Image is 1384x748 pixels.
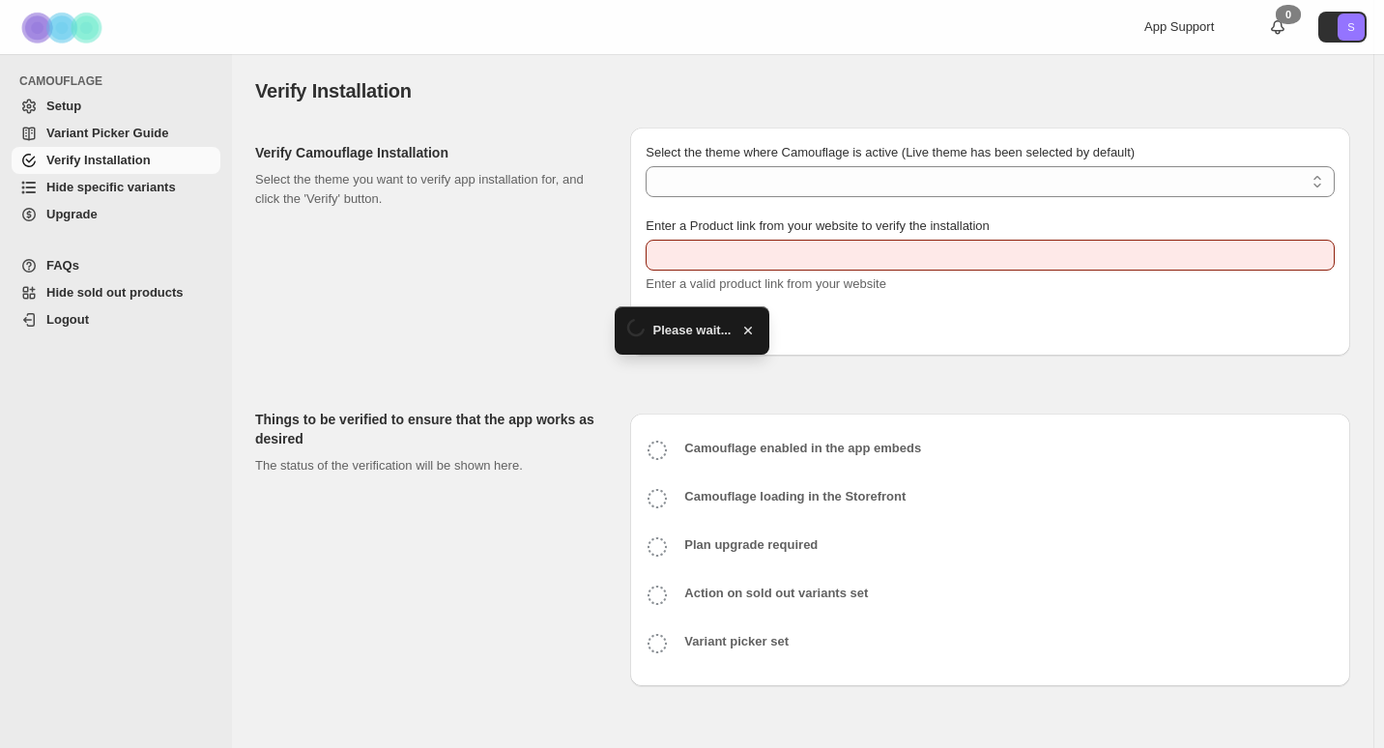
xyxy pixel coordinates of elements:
[255,170,599,209] p: Select the theme you want to verify app installation for, and click the 'Verify' button.
[12,174,220,201] a: Hide specific variants
[653,321,732,340] span: Please wait...
[46,207,98,221] span: Upgrade
[12,279,220,306] a: Hide sold out products
[255,143,599,162] h2: Verify Camouflage Installation
[12,201,220,228] a: Upgrade
[1338,14,1365,41] span: Avatar with initials S
[46,126,168,140] span: Variant Picker Guide
[684,441,921,455] b: Camouflage enabled in the app embeds
[46,285,184,300] span: Hide sold out products
[12,306,220,333] a: Logout
[19,73,222,89] span: CAMOUFLAGE
[12,252,220,279] a: FAQs
[646,218,990,233] span: Enter a Product link from your website to verify the installation
[1347,21,1354,33] text: S
[15,1,112,54] img: Camouflage
[46,180,176,194] span: Hide specific variants
[46,258,79,273] span: FAQs
[12,120,220,147] a: Variant Picker Guide
[1144,19,1214,34] span: App Support
[684,634,789,648] b: Variant picker set
[255,456,599,475] p: The status of the verification will be shown here.
[1268,17,1287,37] a: 0
[12,147,220,174] a: Verify Installation
[646,145,1135,159] span: Select the theme where Camouflage is active (Live theme has been selected by default)
[684,489,906,503] b: Camouflage loading in the Storefront
[46,99,81,113] span: Setup
[46,153,151,167] span: Verify Installation
[12,93,220,120] a: Setup
[684,537,818,552] b: Plan upgrade required
[255,80,412,101] span: Verify Installation
[646,276,886,291] span: Enter a valid product link from your website
[684,586,868,600] b: Action on sold out variants set
[1318,12,1367,43] button: Avatar with initials S
[1276,5,1301,24] div: 0
[255,410,599,448] h2: Things to be verified to ensure that the app works as desired
[46,312,89,327] span: Logout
